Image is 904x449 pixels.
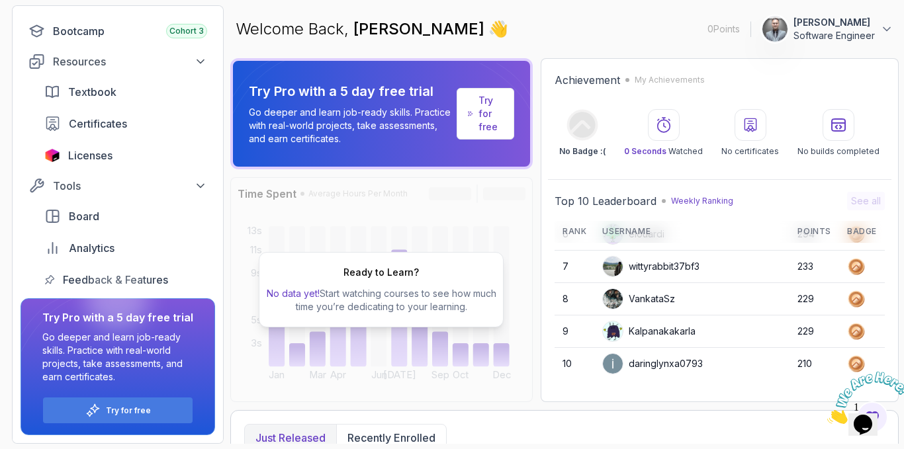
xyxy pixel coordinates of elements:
th: Badge [839,221,885,243]
img: default monster avatar [603,321,623,341]
p: Go deeper and learn job-ready skills. Practice with real-world projects, take assessments, and ea... [249,106,451,145]
span: Analytics [69,240,114,256]
a: Try for free [478,94,503,134]
span: Licenses [68,147,113,163]
a: analytics [36,235,215,261]
p: Software Engineer [793,29,875,42]
h2: Achievement [555,72,620,88]
p: My Achievements [635,75,705,85]
a: certificates [36,110,215,137]
span: Certificates [69,116,127,132]
span: 👋 [486,15,513,43]
span: Feedback & Features [63,272,168,288]
td: 229 [790,283,839,315]
p: Start watching courses to see how much time you’re dedicating to your learning. [265,287,498,313]
td: 210 [790,348,839,380]
button: Tools [21,174,215,198]
div: VankataSz [602,288,675,309]
div: wittyrabbit37bf3 [602,256,700,277]
td: 229 [790,315,839,348]
span: Board [69,208,99,224]
a: board [36,203,215,229]
p: 0 Points [707,22,740,36]
h2: Ready to Learn? [343,266,419,279]
span: Textbook [68,84,116,100]
button: Resources [21,50,215,73]
button: See all [847,192,885,210]
h2: Top 10 Leaderboard [555,193,656,209]
p: Recently enrolled [347,430,435,446]
span: No data yet! [267,288,320,299]
button: Try for free [42,397,193,424]
p: Weekly Ranking [671,196,733,206]
a: licenses [36,142,215,169]
th: Rank [555,221,594,243]
p: Try Pro with a 5 day free trial [249,82,451,101]
p: No builds completed [797,146,880,157]
td: 10 [555,348,594,380]
td: 9 [555,315,594,348]
button: user profile image[PERSON_NAME]Software Engineer [762,16,893,42]
span: 1 [5,5,11,17]
p: No Badge :( [559,146,606,157]
p: Go deeper and learn job-ready skills. Practice with real-world projects, take assessments, and ea... [42,331,193,384]
div: Tools [53,178,207,194]
div: Resources [53,54,207,69]
a: feedback [36,266,215,293]
img: user profile image [762,17,788,42]
a: textbook [36,79,215,105]
div: Kalpanakakarla [602,321,696,342]
td: 233 [790,251,839,283]
img: jetbrains icon [44,149,60,162]
span: 0 Seconds [624,146,666,156]
img: user profile image [603,354,623,374]
th: Points [790,221,839,243]
a: Try for free [106,405,151,416]
div: Bootcamp [53,23,207,39]
span: Cohort 3 [169,26,204,36]
p: No certificates [721,146,779,157]
span: [PERSON_NAME] [353,19,488,38]
a: bootcamp [21,18,215,44]
p: [PERSON_NAME] [793,16,875,29]
a: Try for free [457,88,514,140]
td: 8 [555,283,594,315]
img: Chat attention grabber [5,5,87,58]
p: Just released [255,430,326,446]
div: daringlynxa0793 [602,353,703,374]
p: Welcome Back, [236,19,508,40]
img: user profile image [603,289,623,309]
th: Username [594,221,790,243]
img: user profile image [603,257,623,276]
td: 7 [555,251,594,283]
p: Watched [624,146,703,157]
iframe: chat widget [822,366,904,429]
